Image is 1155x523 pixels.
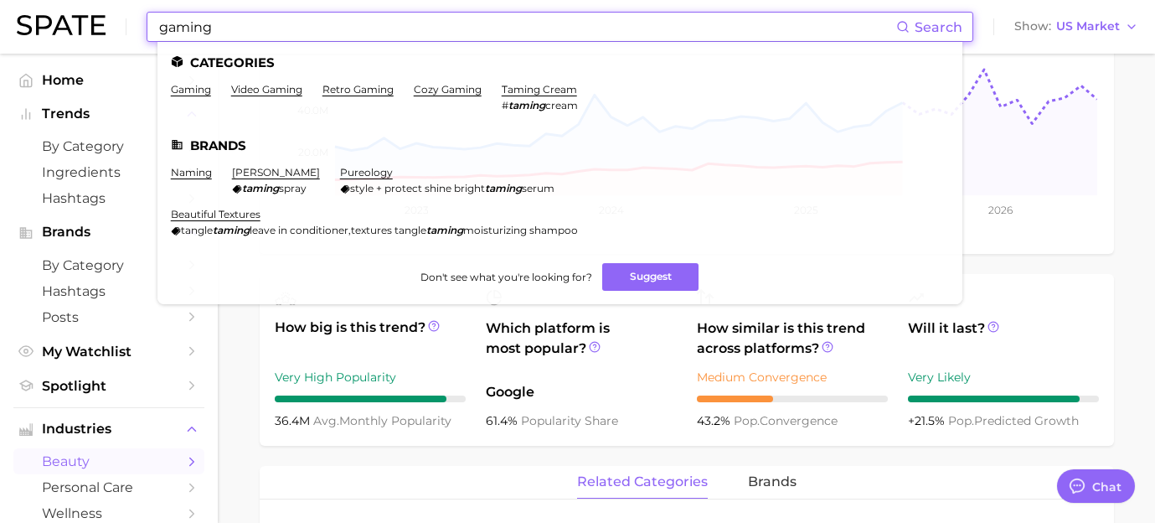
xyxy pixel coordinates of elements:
[42,479,176,495] span: personal care
[171,208,260,220] a: beautiful textures
[13,252,204,278] a: by Category
[13,220,204,245] button: Brands
[213,224,250,236] em: taming
[13,185,204,211] a: Hashtags
[697,413,734,428] span: 43.2%
[42,378,176,394] span: Spotlight
[171,138,949,153] li: Brands
[908,318,1099,359] span: Will it last?
[502,83,577,96] a: taming cream
[697,318,888,359] span: How similar is this trend across platforms?
[42,453,176,469] span: beauty
[1010,16,1142,38] button: ShowUS Market
[275,367,466,387] div: Very High Popularity
[1056,22,1120,31] span: US Market
[322,83,394,96] a: retro gaming
[486,318,677,374] span: Which platform is most popular?
[463,224,578,236] span: moisturizing shampoo
[13,339,204,365] a: My Watchlist
[13,133,204,159] a: by Category
[13,474,204,500] a: personal care
[988,204,1013,216] tspan: 2026
[13,159,204,185] a: Ingredients
[486,382,677,402] span: Google
[42,309,176,325] span: Posts
[42,106,176,122] span: Trends
[13,67,204,93] a: Home
[279,182,307,194] span: spray
[250,224,348,236] span: leave in conditioner
[420,271,592,283] span: Don't see what you're looking for?
[13,448,204,474] a: beauty
[42,257,176,273] span: by Category
[275,318,466,359] span: How big is this trend?
[275,396,466,402] div: 9 / 10
[351,224,426,236] span: textures tangle
[522,182,554,194] span: serum
[948,413,1079,428] span: predicted growth
[1014,22,1051,31] span: Show
[42,505,176,521] span: wellness
[242,182,279,194] em: taming
[734,413,838,428] span: convergence
[171,83,211,96] a: gaming
[181,224,213,236] span: tangle
[13,417,204,442] button: Industries
[697,367,888,387] div: Medium Convergence
[486,413,521,428] span: 61.4%
[42,422,176,437] span: Industries
[602,263,699,291] button: Suggest
[508,99,545,111] em: taming
[915,19,962,35] span: Search
[350,182,485,194] span: style + protect shine bright
[697,396,888,402] div: 4 / 10
[42,344,176,360] span: My Watchlist
[42,72,176,88] span: Home
[232,166,320,179] a: [PERSON_NAME]
[340,166,393,179] a: pureology
[521,413,618,428] span: popularity share
[414,83,482,96] a: cozy gaming
[171,55,949,70] li: Categories
[42,225,176,240] span: Brands
[426,224,463,236] em: taming
[313,413,451,428] span: monthly popularity
[908,396,1099,402] div: 9 / 10
[577,474,708,489] span: related categories
[171,166,212,179] a: naming
[42,283,176,299] span: Hashtags
[42,138,176,154] span: by Category
[42,190,176,206] span: Hashtags
[313,413,339,428] abbr: average
[948,413,974,428] abbr: popularity index
[734,413,760,428] abbr: popularity index
[17,15,106,35] img: SPATE
[485,182,522,194] em: taming
[275,413,313,428] span: 36.4m
[545,99,578,111] span: cream
[908,413,948,428] span: +21.5%
[13,373,204,399] a: Spotlight
[13,101,204,127] button: Trends
[908,367,1099,387] div: Very Likely
[157,13,896,41] input: Search here for a brand, industry, or ingredient
[748,474,797,489] span: brands
[231,83,302,96] a: video gaming
[13,304,204,330] a: Posts
[42,164,176,180] span: Ingredients
[502,99,508,111] span: #
[171,224,578,236] div: ,
[13,278,204,304] a: Hashtags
